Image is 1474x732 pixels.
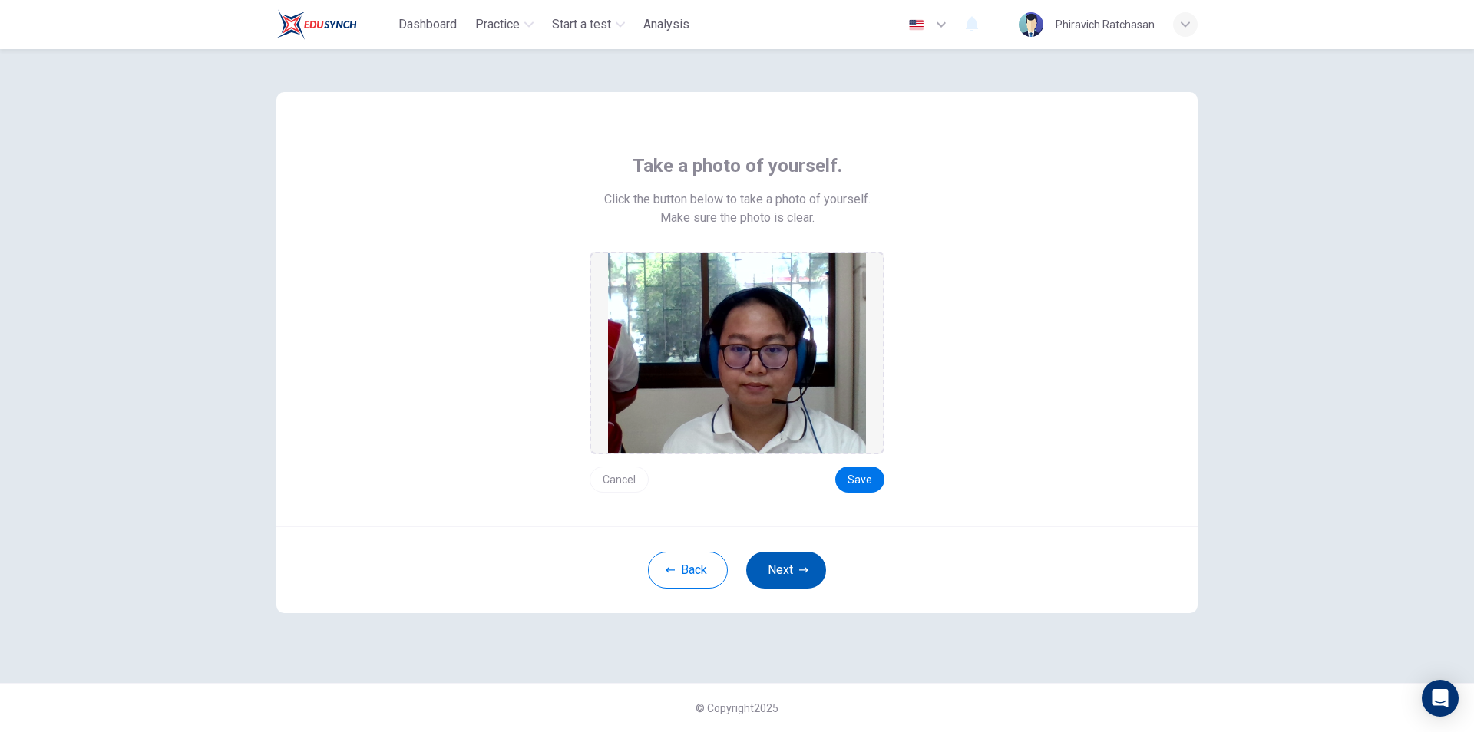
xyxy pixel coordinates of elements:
button: Cancel [590,467,649,493]
span: © Copyright 2025 [696,702,778,714]
button: Save [835,467,884,493]
img: Train Test logo [276,9,357,40]
button: Back [648,552,728,589]
img: preview screemshot [608,253,866,453]
div: Open Intercom Messenger [1422,680,1459,717]
img: Profile picture [1019,12,1043,37]
span: Take a photo of yourself. [633,153,842,178]
span: Practice [475,15,520,34]
span: Click the button below to take a photo of yourself. [604,190,871,209]
button: Analysis [637,11,696,38]
div: Phiravich Ratchasan [1056,15,1155,34]
a: Train Test logo [276,9,392,40]
span: Make sure the photo is clear. [660,209,815,227]
button: Next [746,552,826,589]
img: en [907,19,926,31]
span: Analysis [643,15,689,34]
button: Dashboard [392,11,463,38]
button: Start a test [546,11,631,38]
span: Dashboard [398,15,457,34]
span: Start a test [552,15,611,34]
button: Practice [469,11,540,38]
